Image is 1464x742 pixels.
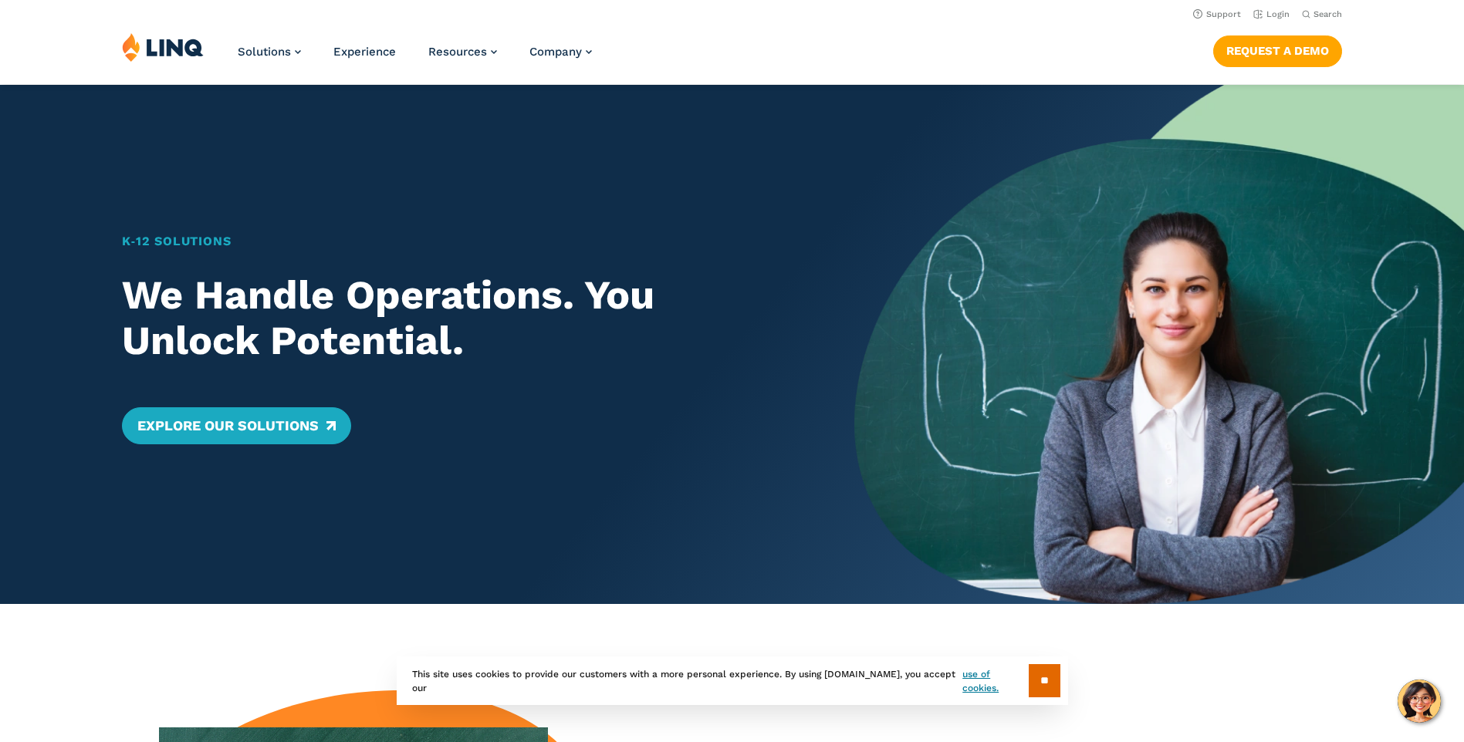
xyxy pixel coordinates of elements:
[428,45,487,59] span: Resources
[529,45,582,59] span: Company
[1398,680,1441,723] button: Hello, have a question? Let’s chat.
[529,45,592,59] a: Company
[1302,8,1342,20] button: Open Search Bar
[428,45,497,59] a: Resources
[333,45,396,59] a: Experience
[122,32,204,62] img: LINQ | K‑12 Software
[1253,9,1290,19] a: Login
[1213,32,1342,66] nav: Button Navigation
[238,45,301,59] a: Solutions
[397,656,1068,705] div: This site uses cookies to provide our customers with a more personal experience. By using [DOMAIN...
[1213,35,1342,66] a: Request a Demo
[962,667,1028,695] a: use of cookies.
[122,232,794,251] h1: K‑12 Solutions
[854,85,1464,604] img: Home Banner
[1193,9,1241,19] a: Support
[238,45,291,59] span: Solutions
[238,32,592,83] nav: Primary Navigation
[122,272,794,365] h2: We Handle Operations. You Unlock Potential.
[1314,9,1342,19] span: Search
[122,407,351,444] a: Explore Our Solutions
